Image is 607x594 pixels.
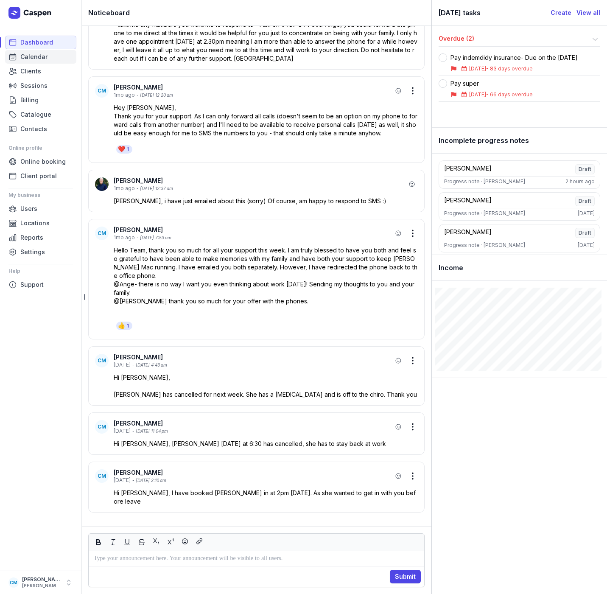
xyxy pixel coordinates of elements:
[114,234,135,241] div: 1mo ago
[98,87,106,94] span: CM
[486,65,533,72] span: - 83 days overdue
[439,7,551,19] div: [DATE] tasks
[469,65,486,72] span: [DATE]
[114,440,418,448] p: Hi [PERSON_NAME], [PERSON_NAME] [DATE] at 6:30 has cancelled, she has to stay back at work
[20,171,57,181] span: Client portal
[395,572,416,582] span: Submit
[114,226,392,234] div: [PERSON_NAME]
[95,177,109,191] img: User profile image
[127,322,129,329] div: 1
[20,218,50,228] span: Locations
[114,12,418,63] p: Hello [PERSON_NAME], I am sorry that your Nanna has passed away. Of course, I can do whatever you...
[22,576,61,583] div: [PERSON_NAME]
[10,577,17,588] span: CM
[20,247,45,257] span: Settings
[114,477,131,484] div: [DATE]
[450,53,578,62] div: Pay indemdidy insurance- Due on the [DATE]
[444,242,525,249] div: Progress note · [PERSON_NAME]
[114,489,418,506] p: Hi [PERSON_NAME], I have booked [PERSON_NAME] in at 2pm [DATE]. As she wanted to get in with you ...
[114,92,135,98] div: 1mo ago
[20,81,48,91] span: Sessions
[132,362,167,368] div: - [DATE] 4:43 am
[127,146,129,153] div: 1
[114,177,406,185] div: [PERSON_NAME]
[114,353,392,361] div: [PERSON_NAME]
[390,570,421,583] button: Submit
[551,8,571,18] a: Create
[132,428,168,434] div: - [DATE] 11:04 pm
[576,8,600,18] a: View all
[98,230,106,237] span: CM
[575,196,595,206] span: Draft
[8,264,73,278] div: Help
[118,145,125,154] div: ❤️
[114,390,418,399] p: [PERSON_NAME] has cancelled for next week. She has a [MEDICAL_DATA] and is off to the chiro. Than...
[137,235,171,241] div: - [DATE] 7:53 am
[486,91,533,98] span: - 66 days overdue
[98,357,106,364] span: CM
[20,157,66,167] span: Online booking
[20,37,53,48] span: Dashboard
[439,34,590,45] div: Overdue (2)
[20,109,51,120] span: Catalogue
[444,164,492,174] div: [PERSON_NAME]
[575,228,595,238] span: Draft
[20,66,41,76] span: Clients
[444,178,525,185] div: Progress note · [PERSON_NAME]
[8,141,73,155] div: Online profile
[114,104,418,137] p: Hey [PERSON_NAME], Thank you for your support. As I can only forward all calls (doesn't seem to b...
[114,280,418,297] p: @Ange- there is no way I want you even thinking about work [DATE]! Sending my thoughts to you and...
[132,477,166,484] div: - [DATE] 2:10 am
[444,228,492,238] div: [PERSON_NAME]
[114,428,131,434] div: [DATE]
[114,297,418,305] p: @[PERSON_NAME] thank you so much for your offer with the phones.
[114,83,392,92] div: [PERSON_NAME]
[22,583,61,589] div: [PERSON_NAME][EMAIL_ADDRESS][DOMAIN_NAME][PERSON_NAME]
[565,178,595,185] div: 2 hours ago
[114,197,418,205] p: [PERSON_NAME], i have just emailed about this (sorry) Of course, am happy to respond to SMS :)
[439,224,600,252] a: [PERSON_NAME]DraftProgress note · [PERSON_NAME][DATE]
[98,423,106,430] span: CM
[20,52,48,62] span: Calendar
[114,419,392,428] div: [PERSON_NAME]
[432,128,607,154] div: Incomplete progress notes
[114,373,418,382] p: Hi [PERSON_NAME],
[432,255,607,281] div: Income
[114,185,135,192] div: 1mo ago
[114,468,392,477] div: [PERSON_NAME]
[137,92,173,98] div: - [DATE] 12:20 am
[578,242,595,249] div: [DATE]
[575,164,595,174] span: Draft
[578,210,595,217] div: [DATE]
[439,192,600,221] a: [PERSON_NAME]DraftProgress note · [PERSON_NAME][DATE]
[98,473,106,479] span: CM
[114,361,131,368] div: [DATE]
[20,233,43,243] span: Reports
[114,246,418,280] p: Hello Team, thank you so much for all your support this week. I am truly blessed to have you both...
[469,91,486,98] span: [DATE]
[118,322,125,330] div: 👍
[439,160,600,189] a: [PERSON_NAME]DraftProgress note · [PERSON_NAME]2 hours ago
[20,95,39,105] span: Billing
[450,79,533,88] div: Pay super
[20,124,47,134] span: Contacts
[137,185,173,192] div: - [DATE] 12:37 am
[444,196,492,206] div: [PERSON_NAME]
[20,280,44,290] span: Support
[8,188,73,202] div: My business
[20,204,37,214] span: Users
[444,210,525,217] div: Progress note · [PERSON_NAME]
